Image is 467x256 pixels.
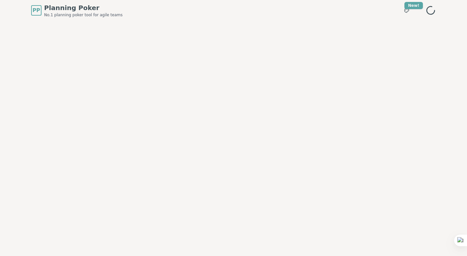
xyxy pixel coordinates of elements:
span: No.1 planning poker tool for agile teams [44,12,123,18]
a: PPPlanning PokerNo.1 planning poker tool for agile teams [31,3,123,18]
button: New! [401,5,413,16]
div: New! [404,2,423,9]
span: PP [32,6,40,14]
span: Planning Poker [44,3,123,12]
